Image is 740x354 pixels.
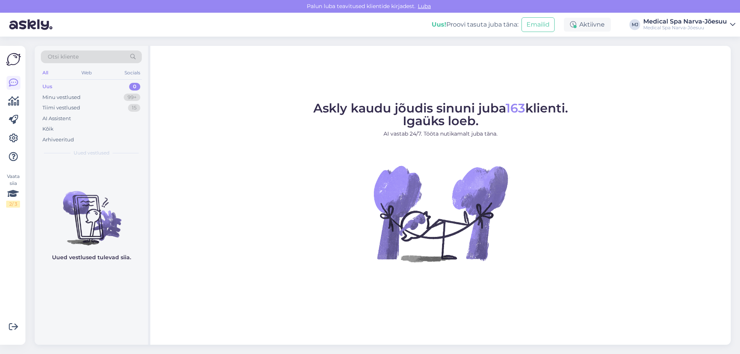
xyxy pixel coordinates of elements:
[643,18,735,31] a: Medical Spa Narva-JõesuuMedical Spa Narva-Jõesuu
[6,52,21,67] img: Askly Logo
[42,115,71,122] div: AI Assistent
[42,94,81,101] div: Minu vestlused
[313,101,568,128] span: Askly kaudu jõudis sinuni juba klienti. Igaüks loeb.
[123,68,142,78] div: Socials
[432,21,446,28] b: Uus!
[42,125,54,133] div: Kõik
[415,3,433,10] span: Luba
[129,83,140,91] div: 0
[80,68,93,78] div: Web
[48,53,79,61] span: Otsi kliente
[128,104,140,112] div: 15
[42,136,74,144] div: Arhiveeritud
[313,130,568,138] p: AI vastab 24/7. Tööta nutikamalt juba täna.
[629,19,640,30] div: MJ
[35,177,148,247] img: No chats
[74,149,109,156] span: Uued vestlused
[432,20,518,29] div: Proovi tasuta juba täna:
[506,101,525,116] span: 163
[521,17,555,32] button: Emailid
[564,18,611,32] div: Aktiivne
[643,25,727,31] div: Medical Spa Narva-Jõesuu
[42,83,52,91] div: Uus
[41,68,50,78] div: All
[643,18,727,25] div: Medical Spa Narva-Jõesuu
[42,104,80,112] div: Tiimi vestlused
[371,144,510,283] img: No Chat active
[6,173,20,208] div: Vaata siia
[124,94,140,101] div: 99+
[6,201,20,208] div: 2 / 3
[52,253,131,262] p: Uued vestlused tulevad siia.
